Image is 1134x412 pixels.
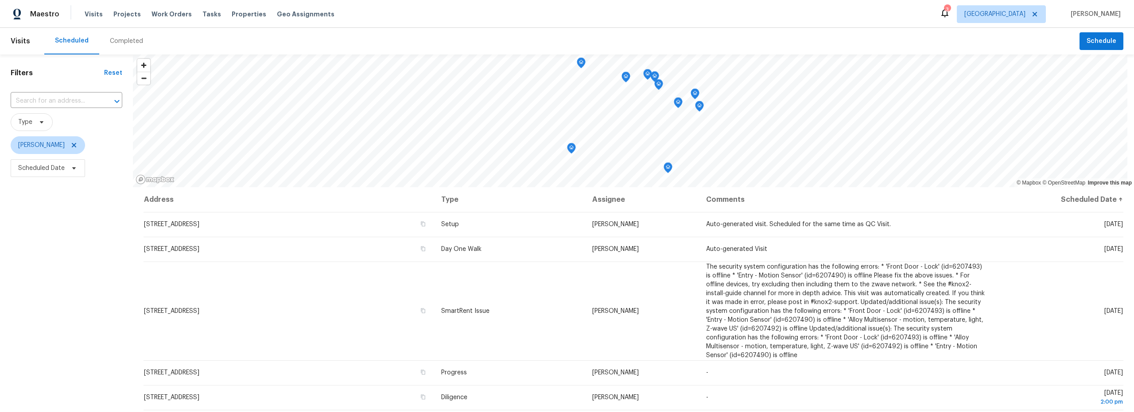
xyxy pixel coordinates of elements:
[944,5,950,14] div: 3
[133,54,1127,187] canvas: Map
[144,221,199,227] span: [STREET_ADDRESS]
[592,246,639,252] span: [PERSON_NAME]
[441,221,459,227] span: Setup
[144,370,199,376] span: [STREET_ADDRESS]
[419,393,427,401] button: Copy Address
[137,72,150,85] button: Zoom out
[144,394,199,400] span: [STREET_ADDRESS]
[441,370,467,376] span: Progress
[964,10,1025,19] span: [GEOGRAPHIC_DATA]
[706,246,767,252] span: Auto-generated Visit
[585,187,699,212] th: Assignee
[419,245,427,253] button: Copy Address
[11,94,97,108] input: Search for an address...
[55,36,89,45] div: Scheduled
[110,37,143,46] div: Completed
[11,69,104,77] h1: Filters
[441,246,482,252] span: Day One Walk
[232,10,266,19] span: Properties
[654,79,663,93] div: Map marker
[1104,221,1123,227] span: [DATE]
[419,368,427,376] button: Copy Address
[1042,180,1085,186] a: OpenStreetMap
[577,58,586,71] div: Map marker
[144,246,199,252] span: [STREET_ADDRESS]
[1104,246,1123,252] span: [DATE]
[1000,397,1123,406] div: 2:00 pm
[695,101,704,115] div: Map marker
[419,220,427,228] button: Copy Address
[136,174,175,185] a: Mapbox homepage
[592,221,639,227] span: [PERSON_NAME]
[650,71,659,85] div: Map marker
[144,187,434,212] th: Address
[113,10,141,19] span: Projects
[592,308,639,314] span: [PERSON_NAME]
[664,162,672,176] div: Map marker
[144,308,199,314] span: [STREET_ADDRESS]
[18,118,32,127] span: Type
[993,187,1123,212] th: Scheduled Date ↑
[18,141,65,150] span: [PERSON_NAME]
[1017,180,1041,186] a: Mapbox
[1104,370,1123,376] span: [DATE]
[111,95,123,108] button: Open
[706,264,985,358] span: The security system configuration has the following errors: * 'Front Door - Lock' (id=6207493) is...
[1104,308,1123,314] span: [DATE]
[1067,10,1121,19] span: [PERSON_NAME]
[706,221,891,227] span: Auto-generated visit. Scheduled for the same time as QC Visit.
[441,308,489,314] span: SmartRent Issue
[1080,32,1123,50] button: Schedule
[151,10,192,19] span: Work Orders
[699,187,993,212] th: Comments
[104,69,122,77] div: Reset
[11,31,30,51] span: Visits
[706,394,708,400] span: -
[706,370,708,376] span: -
[30,10,59,19] span: Maestro
[1000,390,1123,406] span: [DATE]
[277,10,334,19] span: Geo Assignments
[18,164,65,173] span: Scheduled Date
[621,72,630,85] div: Map marker
[1088,180,1132,186] a: Improve this map
[202,11,221,17] span: Tasks
[441,394,467,400] span: Diligence
[674,97,683,111] div: Map marker
[592,394,639,400] span: [PERSON_NAME]
[419,307,427,315] button: Copy Address
[434,187,585,212] th: Type
[1087,36,1116,47] span: Schedule
[643,69,652,83] div: Map marker
[691,89,699,102] div: Map marker
[137,59,150,72] button: Zoom in
[567,143,576,157] div: Map marker
[592,370,639,376] span: [PERSON_NAME]
[85,10,103,19] span: Visits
